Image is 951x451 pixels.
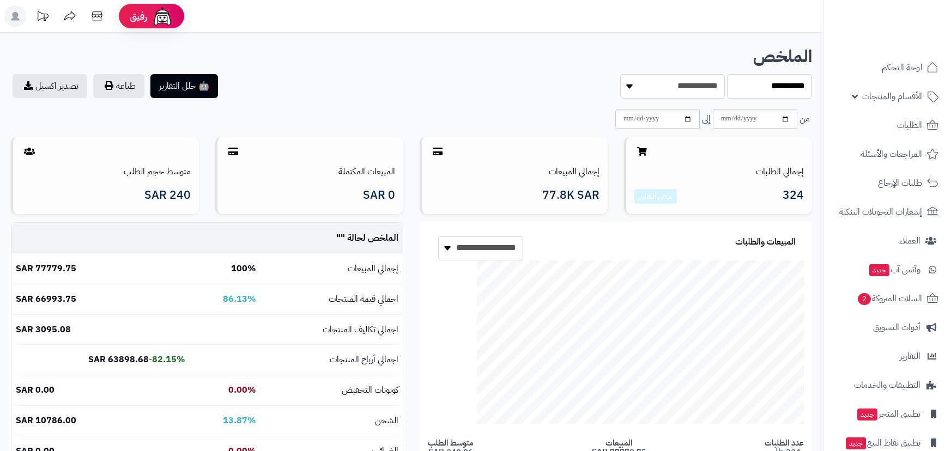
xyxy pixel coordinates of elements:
h3: المبيعات والطلبات [735,237,796,247]
span: العملاء [899,233,920,248]
a: تصدير اكسيل [13,74,87,98]
img: ai-face.png [152,5,173,27]
span: 324 [783,189,804,204]
span: جديد [857,409,877,420]
span: من [799,113,810,125]
b: 13.87% [223,414,256,427]
span: رفيق [130,10,147,23]
a: التطبيقات والخدمات [830,372,944,398]
b: 66993.75 SAR [16,292,76,306]
b: 0.00% [228,383,256,397]
a: عرض التقارير [638,191,673,202]
span: 0 SAR [363,189,395,202]
a: إجمالي المبيعات [549,165,599,178]
a: لوحة التحكم [830,54,944,81]
b: 10786.00 SAR [16,414,76,427]
b: 100% [231,262,256,275]
span: جديد [869,264,889,276]
a: إشعارات التحويلات البنكية [830,199,944,225]
span: لوحة التحكم [882,60,922,75]
td: الشحن [261,406,403,436]
td: كوبونات التخفيض [261,375,403,405]
td: اجمالي تكاليف المنتجات [261,315,403,345]
b: 3095.08 SAR [16,323,71,336]
a: السلات المتروكة2 [830,285,944,312]
a: تحديثات المنصة [29,5,56,30]
a: أدوات التسويق [830,314,944,340]
a: وآتس آبجديد [830,257,944,283]
span: جديد [846,437,866,449]
span: 240 SAR [144,189,191,202]
td: الملخص لحالة " " [261,223,403,253]
b: 82.15% [152,353,185,366]
span: الأقسام والمنتجات [862,89,922,104]
b: الملخص [753,44,812,69]
span: إلى [702,113,711,125]
b: 63898.68 SAR [88,353,149,366]
a: تطبيق المتجرجديد [830,401,944,427]
a: الطلبات [830,112,944,138]
a: المبيعات المكتملة [338,165,395,178]
b: 86.13% [223,292,256,306]
span: السلات المتروكة [857,291,922,306]
span: 2 [858,293,871,305]
span: الطلبات [897,118,922,133]
span: تطبيق نقاط البيع [845,435,920,450]
a: متوسط حجم الطلب [124,165,191,178]
span: 77.8K SAR [542,189,599,202]
a: العملاء [830,228,944,254]
td: اجمالي قيمة المنتجات [261,284,403,314]
a: طلبات الإرجاع [830,170,944,196]
a: المراجعات والأسئلة [830,141,944,167]
a: إجمالي الطلبات [756,165,804,178]
span: إشعارات التحويلات البنكية [839,204,922,220]
button: 🤖 حلل التقارير [150,74,218,98]
span: المراجعات والأسئلة [861,147,922,162]
span: التقارير [900,349,920,364]
td: اجمالي أرباح المنتجات [261,345,403,375]
a: التقارير [830,343,944,369]
b: 0.00 SAR [16,383,54,397]
td: إجمالي المبيعات [261,254,403,284]
span: طلبات الإرجاع [878,175,922,191]
span: التطبيقات والخدمات [854,377,920,393]
td: - [11,345,190,375]
span: وآتس آب [868,262,920,277]
span: أدوات التسويق [873,320,920,335]
span: تطبيق المتجر [856,406,920,422]
button: طباعة [93,74,144,98]
b: 77779.75 SAR [16,262,76,275]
